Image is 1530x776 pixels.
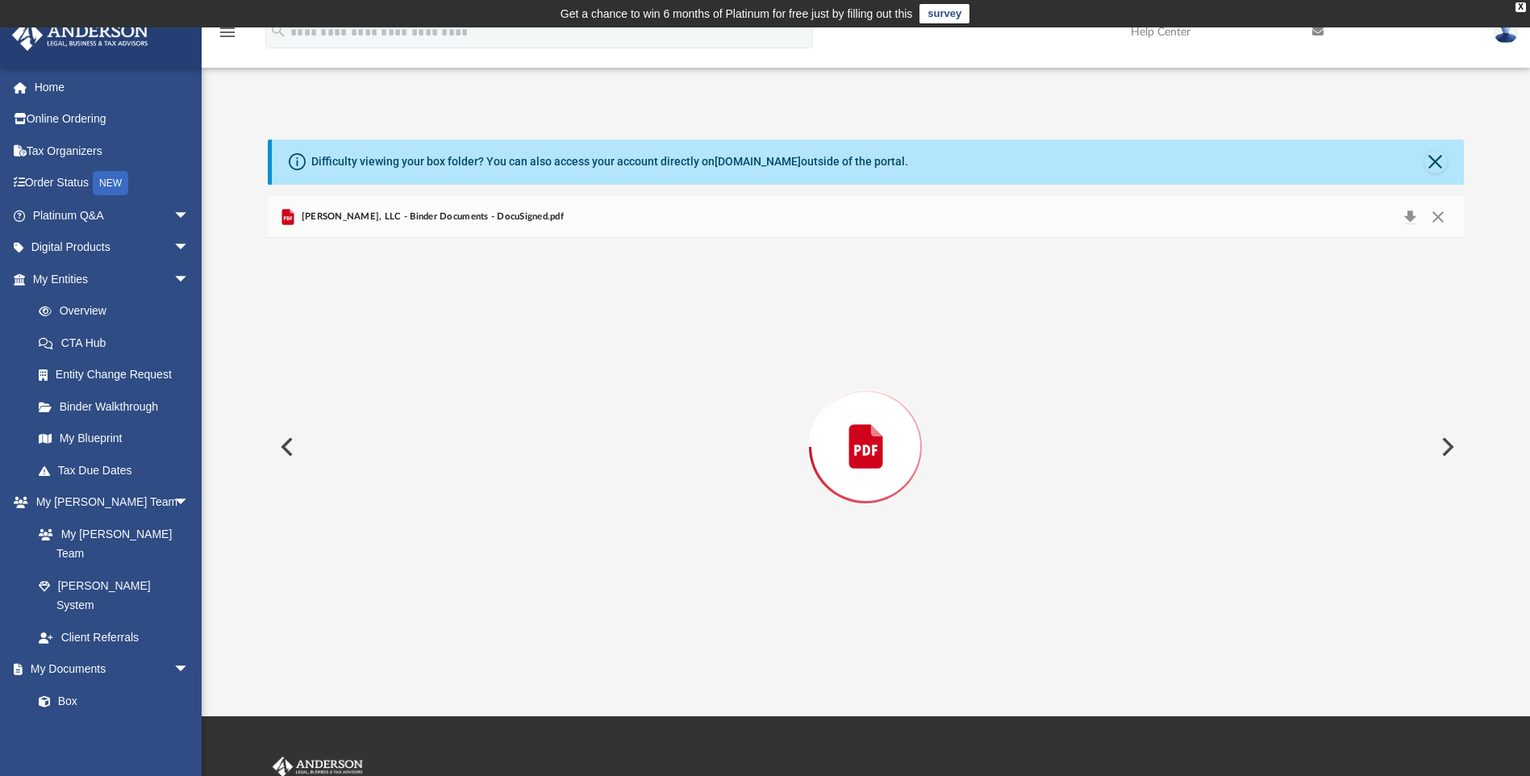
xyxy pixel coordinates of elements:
a: Entity Change Request [23,359,214,391]
a: My Entitiesarrow_drop_down [11,263,214,295]
span: arrow_drop_down [173,232,206,265]
a: Box [23,685,198,717]
i: search [269,22,287,40]
a: survey [919,4,969,23]
div: Preview [268,196,1463,655]
a: menu [218,31,237,42]
img: Anderson Advisors Platinum Portal [7,19,153,51]
a: Binder Walkthrough [23,390,214,423]
a: My Blueprint [23,423,206,455]
a: My Documentsarrow_drop_down [11,653,206,686]
a: Tax Organizers [11,135,214,167]
a: [PERSON_NAME] System [23,569,206,621]
div: Difficulty viewing your box folder? You can also access your account directly on outside of the p... [311,153,908,170]
i: menu [218,23,237,42]
span: arrow_drop_down [173,653,206,686]
button: Close [1424,151,1447,173]
a: Client Referrals [23,621,206,653]
a: Overview [23,295,214,328]
span: arrow_drop_down [173,263,206,296]
a: Home [11,71,214,103]
a: Order StatusNEW [11,167,214,200]
a: [DOMAIN_NAME] [715,155,801,168]
button: Previous File [268,424,303,469]
div: close [1515,2,1526,12]
img: User Pic [1494,20,1518,44]
a: Tax Due Dates [23,454,214,486]
a: Digital Productsarrow_drop_down [11,232,214,264]
a: Online Ordering [11,103,214,136]
a: Meeting Minutes [23,717,206,749]
a: My [PERSON_NAME] Teamarrow_drop_down [11,486,206,519]
a: CTA Hub [23,327,214,359]
div: NEW [93,171,128,195]
span: [PERSON_NAME], LLC - Binder Documents - DocuSigned.pdf [298,210,564,224]
button: Download [1395,206,1424,228]
a: Platinum Q&Aarrow_drop_down [11,199,214,232]
button: Close [1424,206,1453,228]
span: arrow_drop_down [173,486,206,519]
span: arrow_drop_down [173,199,206,232]
div: Get a chance to win 6 months of Platinum for free just by filling out this [561,4,913,23]
a: My [PERSON_NAME] Team [23,518,198,569]
button: Next File [1428,424,1464,469]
